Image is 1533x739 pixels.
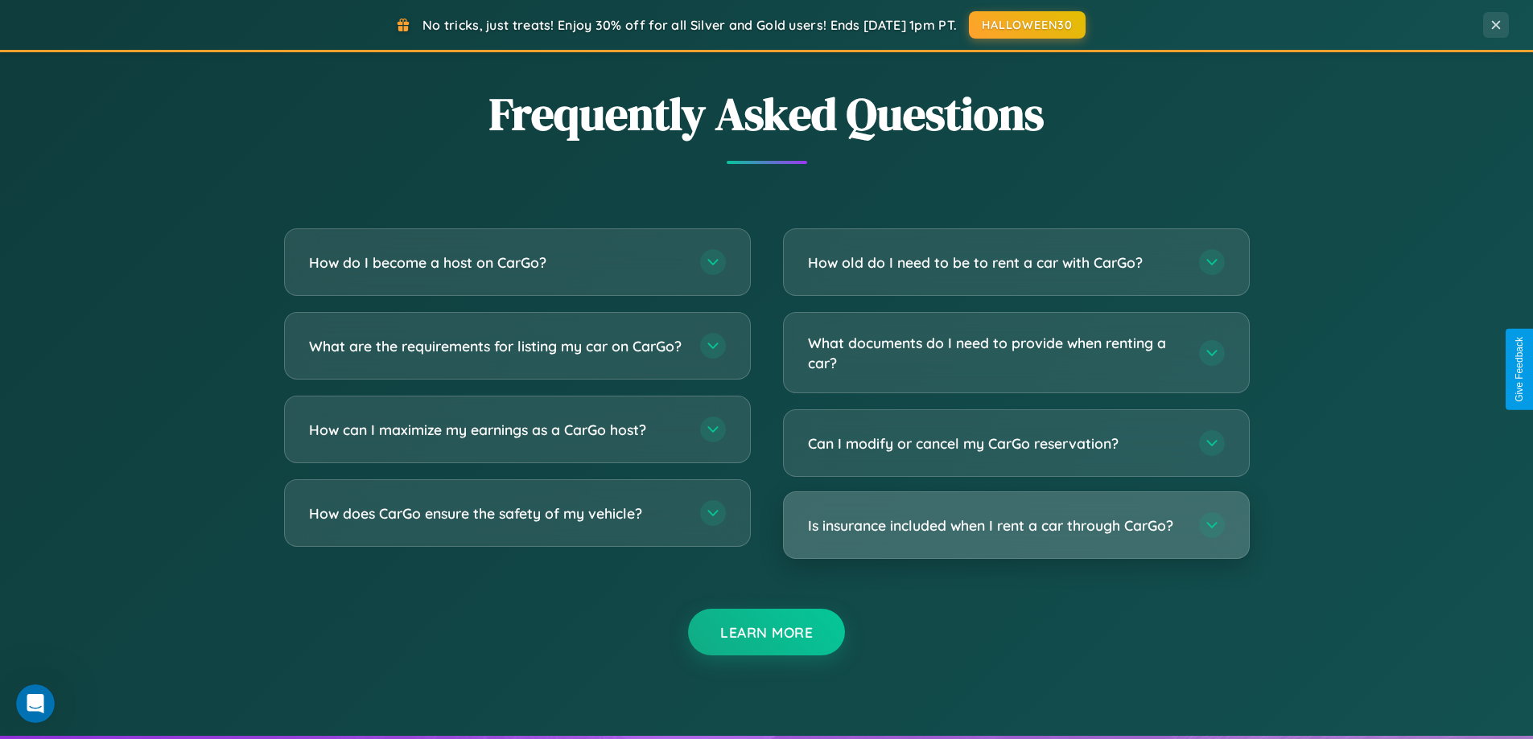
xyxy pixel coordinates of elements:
[16,684,55,723] iframe: Intercom live chat
[309,252,684,273] h3: How do I become a host on CarGo?
[808,515,1183,536] h3: Is insurance included when I rent a car through CarGo?
[309,503,684,523] h3: How does CarGo ensure the safety of my vehicle?
[284,83,1250,145] h2: Frequently Asked Questions
[422,17,957,33] span: No tricks, just treats! Enjoy 30% off for all Silver and Gold users! Ends [DATE] 1pm PT.
[309,336,684,356] h3: What are the requirements for listing my car on CarGo?
[309,420,684,440] h3: How can I maximize my earnings as a CarGo host?
[969,11,1086,39] button: HALLOWEEN30
[808,333,1183,372] h3: What documents do I need to provide when renting a car?
[688,609,845,655] button: Learn More
[1514,337,1525,402] div: Give Feedback
[808,252,1183,273] h3: How old do I need to be to rent a car with CarGo?
[808,433,1183,454] h3: Can I modify or cancel my CarGo reservation?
